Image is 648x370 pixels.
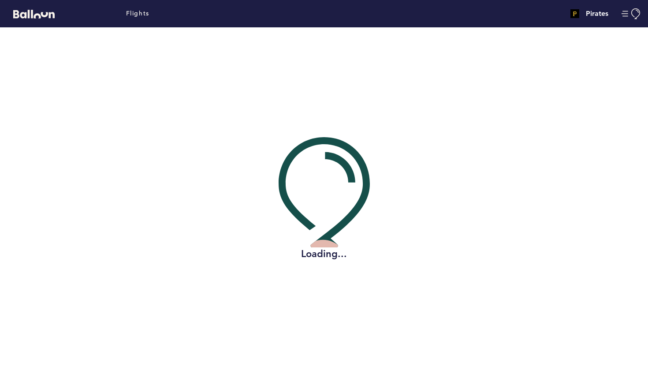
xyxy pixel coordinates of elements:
h4: Pirates [586,8,608,19]
a: Flights [126,9,149,19]
button: Manage Account [622,8,641,19]
a: Balloon [7,9,55,18]
h2: Loading... [279,247,370,261]
svg: Balloon [13,10,55,19]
